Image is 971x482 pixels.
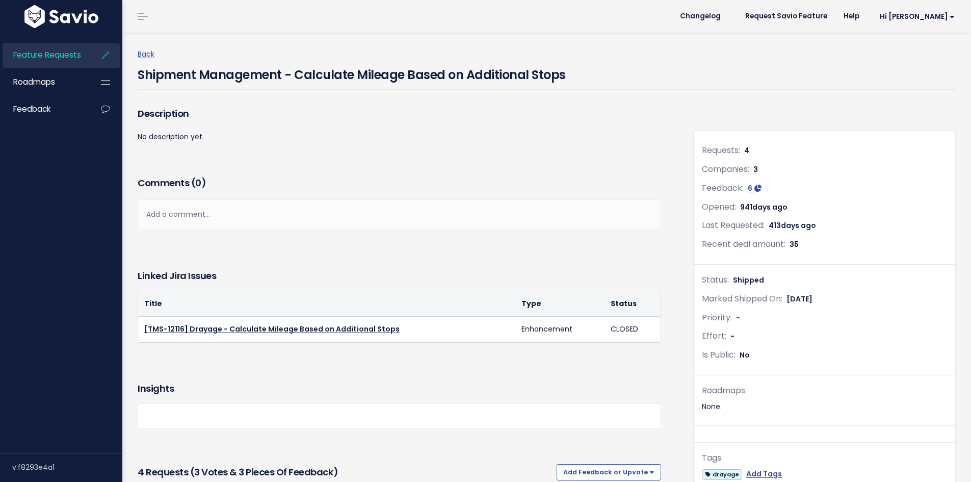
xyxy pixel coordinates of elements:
[702,163,749,175] span: Companies:
[22,5,101,28] img: logo-white.9d6f32f41409.svg
[790,239,799,249] span: 35
[702,330,726,342] span: Effort:
[835,9,868,24] a: Help
[138,382,174,396] h3: Insights
[195,176,201,189] span: 0
[13,104,50,114] span: Feedback
[702,144,740,156] span: Requests:
[702,468,742,480] a: drayage
[740,202,788,212] span: 941
[753,164,758,174] span: 3
[880,13,955,20] span: Hi [PERSON_NAME]
[702,384,947,398] div: Roadmaps
[12,454,122,480] div: v.f8293e4a1
[138,176,661,190] h3: Comments ( )
[138,131,661,143] p: No description yet.
[702,400,947,413] div: None.
[144,324,400,334] a: [TMS-12116] Drayage - Calculate Mileage Based on Additional Stops
[138,49,154,59] a: Back
[702,219,765,231] span: Last Requested:
[868,9,963,24] a: Hi [PERSON_NAME]
[138,269,216,283] h3: Linked Jira issues
[138,61,566,84] h4: Shipment Management - Calculate Mileage Based on Additional Stops
[702,312,732,323] span: Priority:
[13,49,81,60] span: Feature Requests
[730,331,734,341] span: -
[702,293,782,305] span: Marked Shipped On:
[737,9,835,24] a: Request Savio Feature
[702,238,785,250] span: Recent deal amount:
[3,70,85,94] a: Roadmaps
[680,13,721,20] span: Changelog
[138,291,515,317] th: Title
[746,468,782,480] a: Add Tags
[781,220,816,231] span: days ago
[138,465,553,479] h3: 4 Requests (3 Votes & 3 pieces of Feedback)
[702,182,744,194] span: Feedback:
[3,97,85,121] a: Feedback
[557,464,661,480] button: Add Feedback or Upvote
[748,183,752,193] span: 6
[702,274,729,286] span: Status:
[515,291,605,317] th: Type
[515,317,605,342] td: Enhancement
[736,313,740,323] span: -
[138,199,661,230] div: Add a comment...
[13,77,55,87] span: Roadmaps
[702,201,736,213] span: Opened:
[138,107,661,121] h3: Description
[733,275,764,285] span: Shipped
[702,451,947,466] div: Tags
[605,317,661,342] td: CLOSED
[605,291,661,317] th: Status
[769,220,816,231] span: 413
[702,349,736,361] span: Is Public:
[740,350,750,360] span: No
[3,43,85,67] a: Feature Requests
[744,145,749,156] span: 4
[752,202,788,212] span: days ago
[786,294,812,304] span: [DATE]
[748,183,762,193] a: 6
[702,469,742,480] span: drayage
